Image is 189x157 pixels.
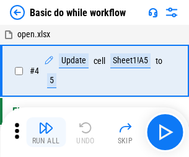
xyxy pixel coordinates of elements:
div: Sheet1!A5 [110,53,151,68]
div: Basic do while workflow [30,7,126,19]
img: Settings menu [164,5,179,20]
img: Main button [155,122,175,142]
img: Back [10,5,25,20]
span: # 4 [30,66,39,76]
img: Skip [118,120,133,135]
div: Update [59,53,89,68]
img: Support [148,7,158,17]
button: Run All [26,117,66,147]
span: open.xlsx [17,29,50,39]
img: Run All [38,120,53,135]
div: Run All [32,137,60,145]
div: cell [94,56,105,66]
button: Skip [105,117,145,147]
div: Skip [118,137,133,145]
div: to [156,56,162,66]
div: 5 [47,73,56,88]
